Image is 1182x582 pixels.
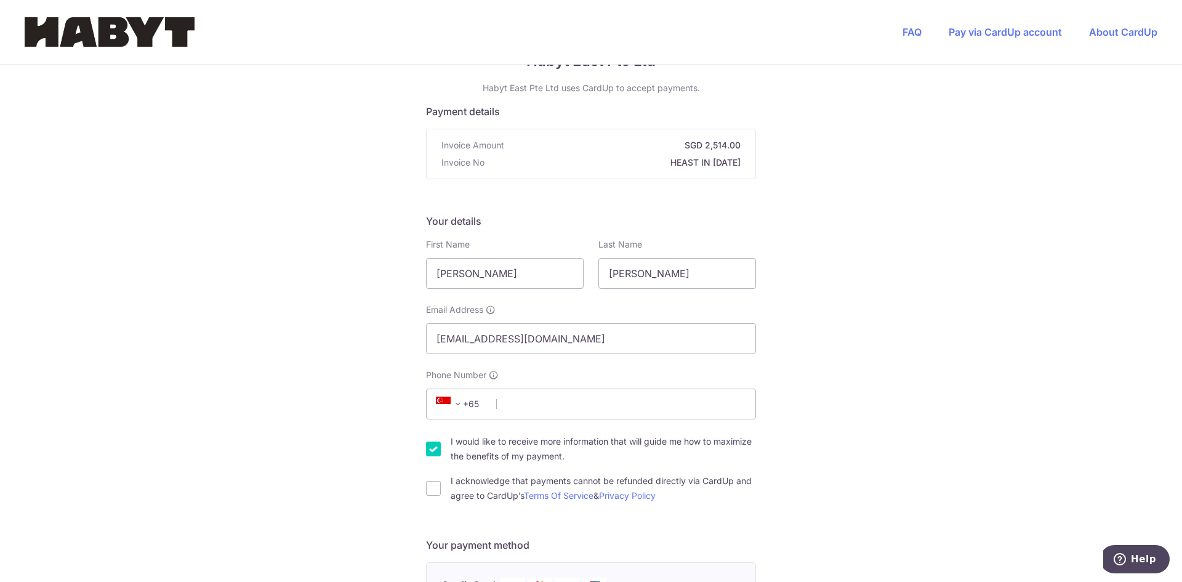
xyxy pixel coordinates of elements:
[426,82,756,94] p: Habyt East Pte Ltd uses CardUp to accept payments.
[426,238,470,251] label: First Name
[426,258,584,289] input: First name
[1089,26,1157,38] a: About CardUp
[451,434,756,464] label: I would like to receive more information that will guide me how to maximize the benefits of my pa...
[949,26,1062,38] a: Pay via CardUp account
[903,26,922,38] a: FAQ
[426,323,756,354] input: Email address
[441,139,504,152] span: Invoice Amount
[426,304,483,316] span: Email Address
[599,490,656,501] a: Privacy Policy
[426,369,486,381] span: Phone Number
[432,397,488,411] span: +65
[426,104,756,119] h5: Payment details
[441,156,484,169] span: Invoice No
[426,214,756,228] h5: Your details
[489,156,741,169] strong: HEAST IN [DATE]
[426,538,756,552] h5: Your payment method
[436,397,465,411] span: +65
[1103,545,1170,576] iframe: Opens a widget where you can find more information
[509,139,741,152] strong: SGD 2,514.00
[598,238,642,251] label: Last Name
[598,258,756,289] input: Last name
[451,474,756,503] label: I acknowledge that payments cannot be refunded directly via CardUp and agree to CardUp’s &
[524,490,593,501] a: Terms Of Service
